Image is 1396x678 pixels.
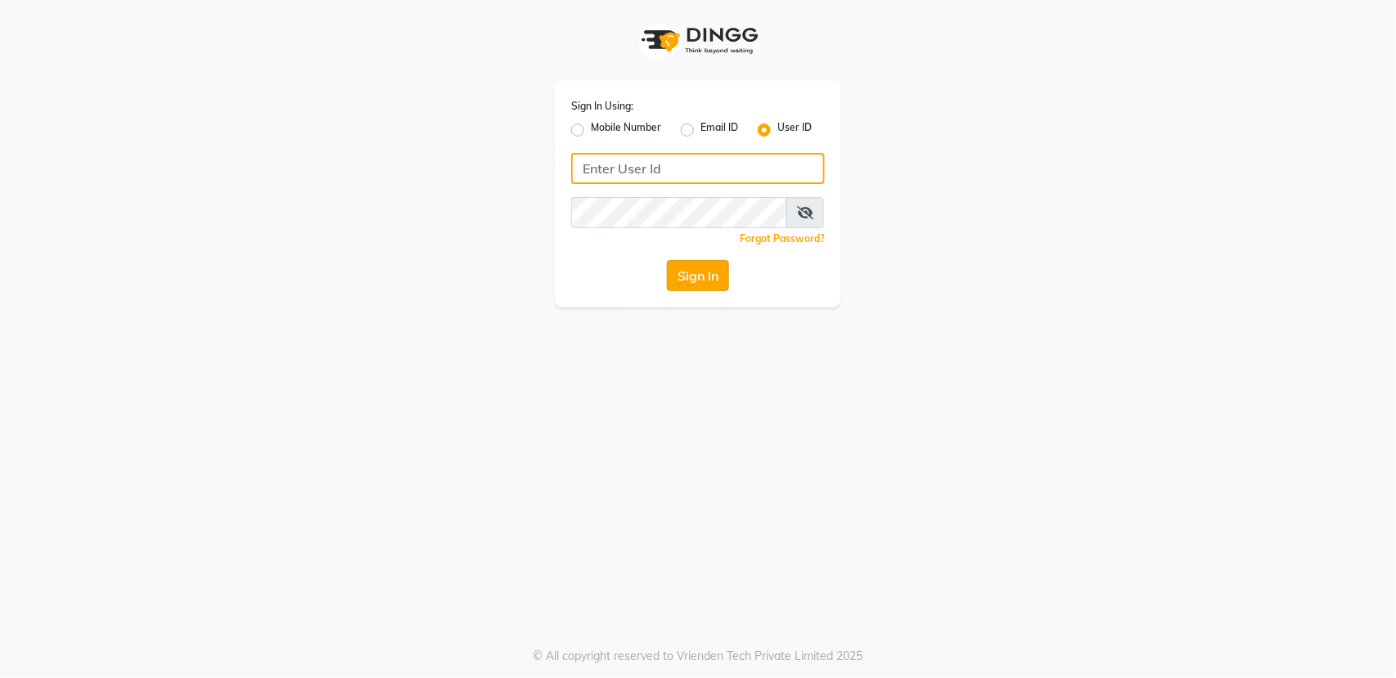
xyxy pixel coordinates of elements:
input: Username [571,197,787,228]
label: Email ID [700,120,738,140]
input: Username [571,153,825,184]
a: Forgot Password? [740,232,825,245]
label: Sign In Using: [571,99,633,114]
label: User ID [777,120,812,140]
button: Sign In [667,260,729,291]
img: logo1.svg [633,16,763,65]
label: Mobile Number [591,120,661,140]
